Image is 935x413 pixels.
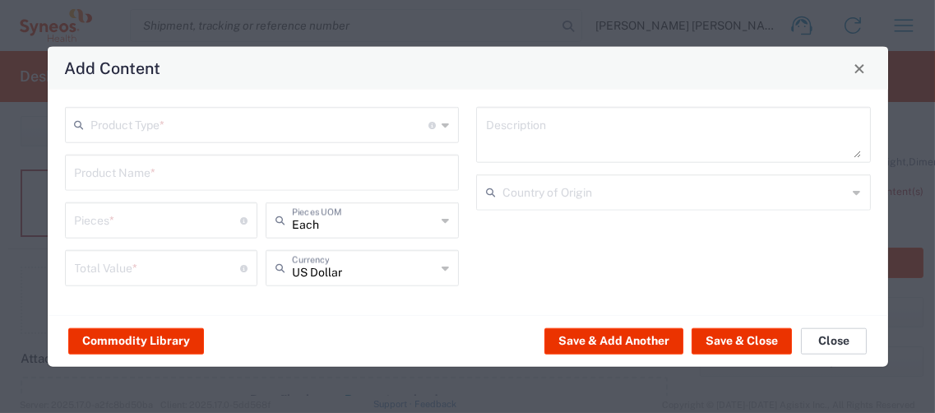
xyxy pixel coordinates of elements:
[692,327,792,354] button: Save & Close
[64,56,160,80] h4: Add Content
[848,57,871,80] button: Close
[68,327,204,354] button: Commodity Library
[801,327,867,354] button: Close
[544,327,683,354] button: Save & Add Another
